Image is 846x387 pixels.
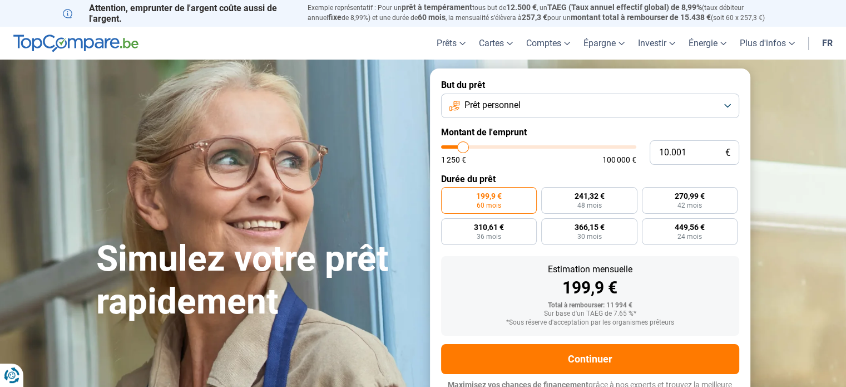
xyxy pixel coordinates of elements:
[441,156,466,164] span: 1 250 €
[677,202,702,209] span: 42 mois
[571,13,711,22] span: montant total à rembourser de 15.438 €
[450,319,730,327] div: *Sous réserve d'acceptation par les organismes prêteurs
[63,3,294,24] p: Attention, emprunter de l'argent coûte aussi de l'argent.
[450,302,730,310] div: Total à rembourser: 11 994 €
[675,192,705,200] span: 270,99 €
[733,27,802,60] a: Plus d'infos
[682,27,733,60] a: Énergie
[430,27,472,60] a: Prêts
[328,13,342,22] span: fixe
[464,99,521,111] span: Prêt personnel
[472,27,520,60] a: Cartes
[477,202,501,209] span: 60 mois
[441,94,739,118] button: Prêt personnel
[547,3,702,12] span: TAEG (Taux annuel effectif global) de 8,99%
[725,148,730,158] span: €
[450,310,730,318] div: Sur base d'un TAEG de 7.65 %*
[441,127,739,138] label: Montant de l'emprunt
[522,13,547,22] span: 257,3 €
[402,3,472,12] span: prêt à tempérament
[574,223,604,231] span: 366,15 €
[577,202,601,209] span: 48 mois
[815,27,839,60] a: fr
[13,35,138,52] img: TopCompare
[474,223,504,231] span: 310,61 €
[675,223,705,231] span: 449,56 €
[441,80,739,90] label: But du prêt
[477,233,501,240] span: 36 mois
[450,280,730,296] div: 199,9 €
[308,3,784,23] p: Exemple représentatif : Pour un tous but de , un (taux débiteur annuel de 8,99%) et une durée de ...
[677,233,702,240] span: 24 mois
[476,192,502,200] span: 199,9 €
[506,3,537,12] span: 12.500 €
[441,344,739,374] button: Continuer
[577,233,601,240] span: 30 mois
[520,27,577,60] a: Comptes
[441,174,739,184] label: Durée du prêt
[574,192,604,200] span: 241,32 €
[577,27,631,60] a: Épargne
[96,238,417,324] h1: Simulez votre prêt rapidement
[631,27,682,60] a: Investir
[418,13,446,22] span: 60 mois
[602,156,636,164] span: 100 000 €
[450,265,730,274] div: Estimation mensuelle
